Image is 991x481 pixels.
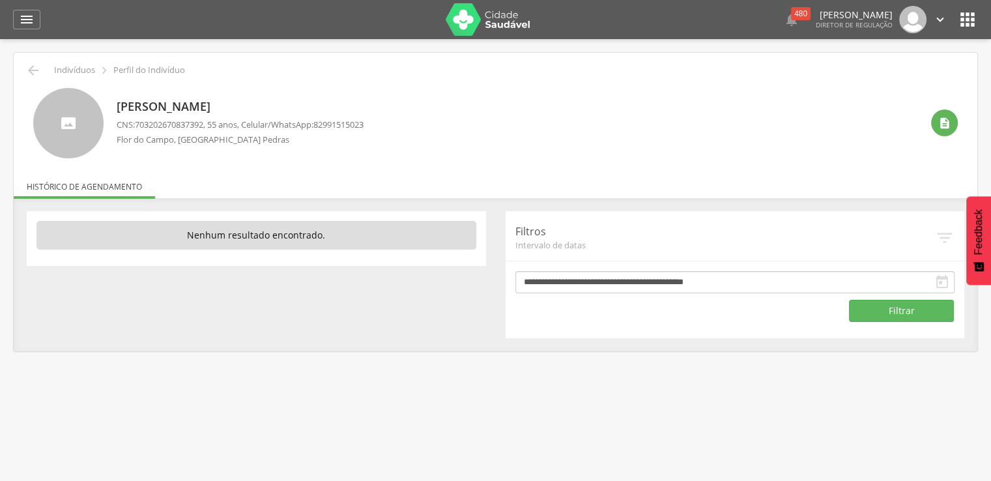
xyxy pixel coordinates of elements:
[313,119,364,130] span: 82991515023
[934,274,950,290] i: 
[784,12,799,27] i: 
[784,6,799,33] a:  480
[97,63,111,78] i: 
[973,209,984,255] span: Feedback
[19,12,35,27] i: 
[816,20,893,29] span: Diretor de regulação
[931,109,958,136] div: Ver histórico de cadastramento
[13,10,40,29] a: 
[515,224,936,239] p: Filtros
[515,239,936,251] span: Intervalo de datas
[816,10,893,20] p: [PERSON_NAME]
[54,65,95,76] p: Indivíduos
[117,119,364,131] p: CNS: , 55 anos, Celular/WhatsApp:
[849,300,954,322] button: Filtrar
[935,228,955,248] i: 
[966,196,991,285] button: Feedback - Mostrar pesquisa
[135,119,203,130] span: 703202670837392
[933,6,947,33] a: 
[36,221,476,250] p: Nenhum resultado encontrado.
[957,9,978,30] i: 
[25,63,41,78] i: Voltar
[938,117,951,130] i: 
[791,7,811,20] div: 480
[117,134,364,146] p: Flor do Campo, [GEOGRAPHIC_DATA] Pedras
[113,65,185,76] p: Perfil do Indivíduo
[933,12,947,27] i: 
[117,98,364,115] p: [PERSON_NAME]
